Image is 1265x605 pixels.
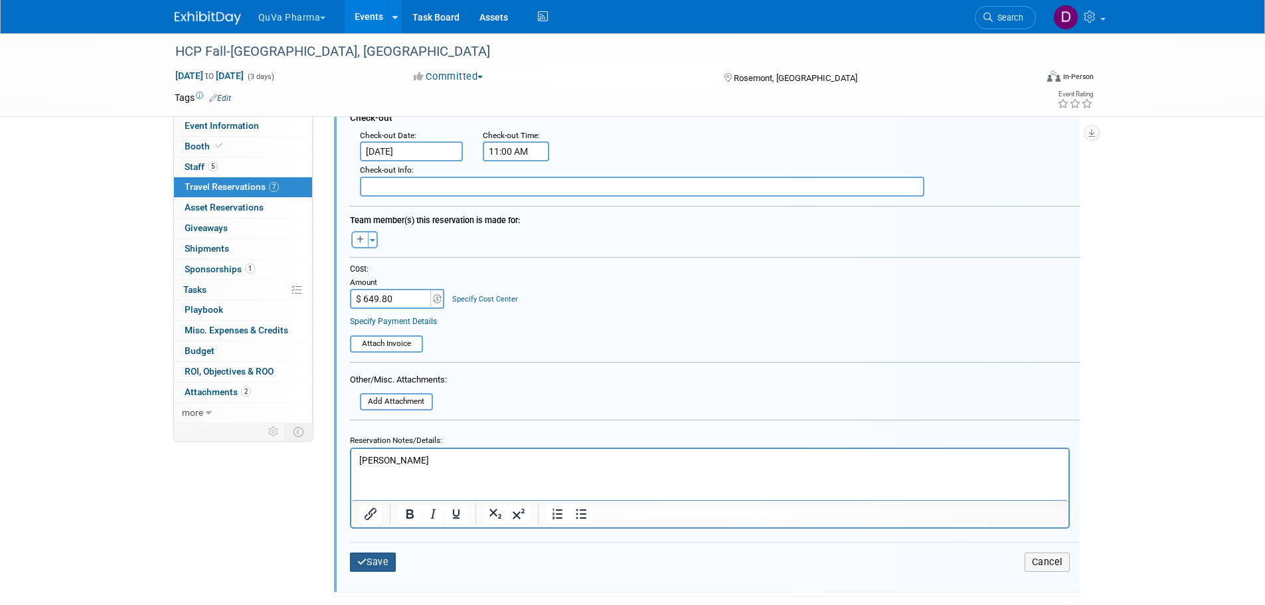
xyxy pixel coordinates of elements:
[1047,71,1060,82] img: Format-Inperson.png
[185,387,251,397] span: Attachments
[351,449,1068,500] iframe: Rich Text Area
[185,366,274,377] span: ROI, Objectives & ROO
[185,264,255,274] span: Sponsorships
[360,131,414,140] span: Check-out Date
[171,40,1016,64] div: HCP Fall-[GEOGRAPHIC_DATA], [GEOGRAPHIC_DATA]
[203,70,216,81] span: to
[360,165,414,175] small: :
[350,430,1070,448] div: Reservation Notes/Details:
[262,423,286,440] td: Personalize Event Tab Strip
[360,131,416,140] small: :
[174,383,312,402] a: Attachments2
[350,209,1080,228] div: Team member(s) this reservation is made for:
[174,300,312,320] a: Playbook
[185,345,214,356] span: Budget
[185,120,259,131] span: Event Information
[174,116,312,136] a: Event Information
[174,403,312,423] a: more
[185,141,225,151] span: Booth
[359,505,382,523] button: Insert/edit link
[483,131,538,140] span: Check-out Time
[175,11,241,25] img: ExhibitDay
[241,387,251,396] span: 2
[185,325,288,335] span: Misc. Expenses & Credits
[246,72,274,81] span: (3 days)
[484,505,507,523] button: Subscript
[174,157,312,177] a: Staff5
[185,202,264,213] span: Asset Reservations
[185,222,228,233] span: Giveaways
[245,264,255,274] span: 1
[350,317,437,326] a: Specify Payment Details
[507,505,530,523] button: Superscript
[1053,5,1078,30] img: Danielle Mitchell
[1057,91,1093,98] div: Event Rating
[1025,553,1070,572] button: Cancel
[350,374,447,389] div: Other/Misc. Attachments:
[350,553,396,572] button: Save
[185,243,229,254] span: Shipments
[409,70,488,84] button: Committed
[350,278,446,290] div: Amount
[570,505,592,523] button: Bullet list
[175,70,244,82] span: [DATE] [DATE]
[350,112,392,123] span: Check-out
[174,280,312,300] a: Tasks
[350,264,1080,275] div: Cost:
[174,198,312,218] a: Asset Reservations
[483,131,540,140] small: :
[182,407,203,418] span: more
[174,239,312,259] a: Shipments
[175,91,231,104] td: Tags
[185,181,279,192] span: Travel Reservations
[398,505,421,523] button: Bold
[360,165,412,175] span: Check-out Info
[185,304,223,315] span: Playbook
[174,362,312,382] a: ROI, Objectives & ROO
[993,13,1023,23] span: Search
[975,6,1036,29] a: Search
[174,341,312,361] a: Budget
[209,94,231,103] a: Edit
[183,284,207,295] span: Tasks
[174,218,312,238] a: Giveaways
[734,73,857,83] span: Rosemont, [GEOGRAPHIC_DATA]
[174,321,312,341] a: Misc. Expenses & Credits
[445,505,467,523] button: Underline
[269,182,279,192] span: 7
[174,260,312,280] a: Sponsorships1
[547,505,569,523] button: Numbered list
[174,137,312,157] a: Booth
[216,142,222,149] i: Booth reservation complete
[185,161,218,172] span: Staff
[174,177,312,197] a: Travel Reservations7
[422,505,444,523] button: Italic
[208,161,218,171] span: 5
[1062,72,1094,82] div: In-Person
[958,69,1094,89] div: Event Format
[452,295,518,303] a: Specify Cost Center
[285,423,312,440] td: Toggle Event Tabs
